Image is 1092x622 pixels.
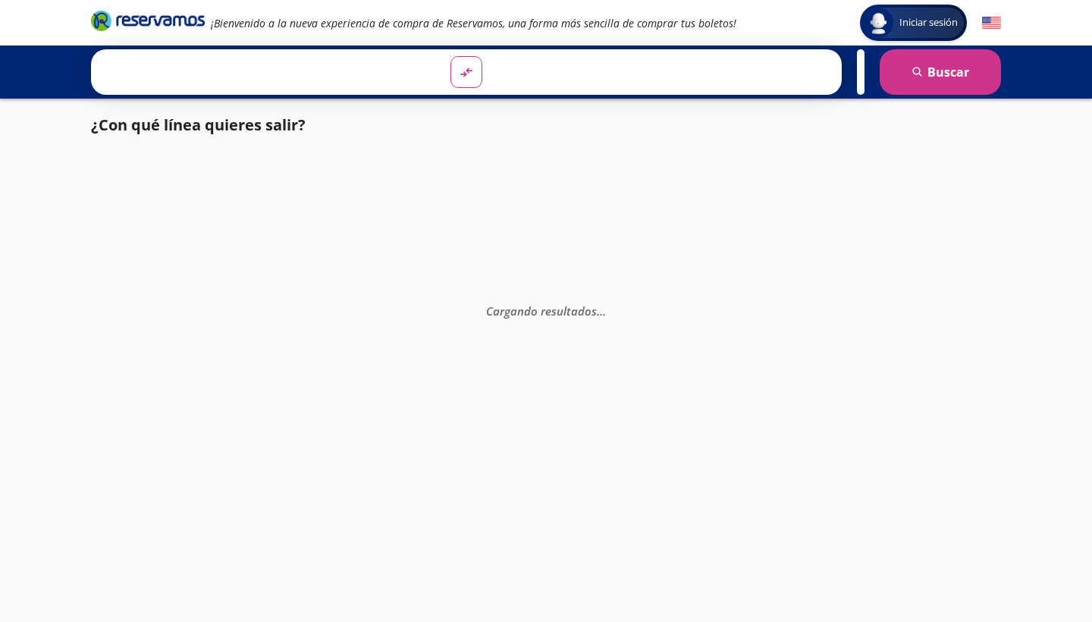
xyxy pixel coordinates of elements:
[600,303,603,319] span: .
[982,14,1001,33] button: English
[486,303,606,319] em: Cargando resultados
[91,9,205,36] a: Brand Logo
[597,303,600,319] span: .
[91,114,306,137] p: ¿Con qué línea quieres salir?
[91,9,205,32] i: Brand Logo
[880,49,1001,95] button: Buscar
[893,15,964,30] span: Iniciar sesión
[603,303,606,319] span: .
[211,16,736,30] em: ¡Bienvenido a la nueva experiencia de compra de Reservamos, una forma más sencilla de comprar tus...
